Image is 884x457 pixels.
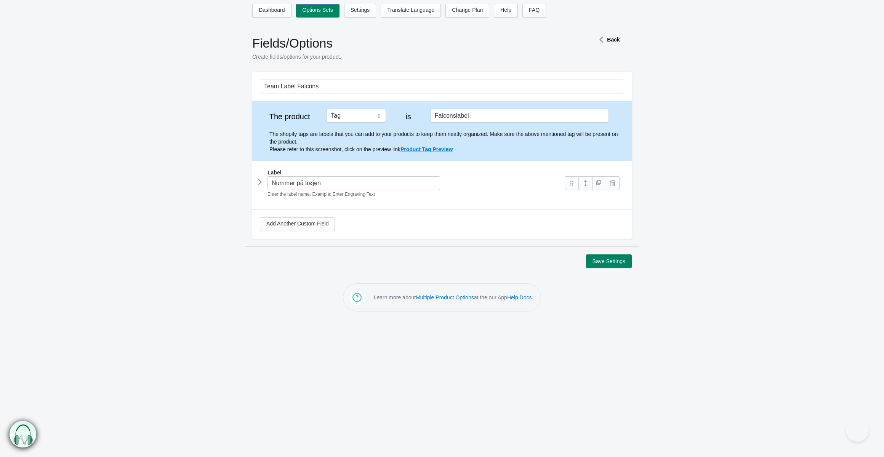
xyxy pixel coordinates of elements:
a: Settings [344,4,376,18]
a: FAQ [522,4,546,18]
label: Label [267,169,282,176]
label: is [394,113,423,120]
em: Enter the label name. Example: Enter Engraving Text [267,192,375,197]
a: Options Sets [296,4,340,18]
p: Create fields/options for your product. [252,53,569,61]
input: General Options Set [260,80,624,93]
h1: Fields/Options [252,36,569,51]
p: Learn more about at the our App . [374,294,533,301]
img: bxm.png [10,421,36,447]
a: Back [596,37,620,43]
a: Multiple Product Options [416,294,474,300]
label: The product [260,113,319,120]
iframe: Toggle Customer Support [846,419,869,442]
a: Help Docs [507,294,532,300]
a: Dashboard [252,4,291,18]
a: Product Tag Preview [400,146,453,152]
a: Add Another Custom Field [260,217,335,231]
p: The shopify tags are labels that you can add to your products to keep them neatly organized. Make... [269,130,624,153]
a: Change Plan [445,4,489,18]
button: Save Settings [586,254,632,268]
a: Help [494,4,518,18]
strong: Back [607,37,620,43]
a: Translate Language [381,4,441,18]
